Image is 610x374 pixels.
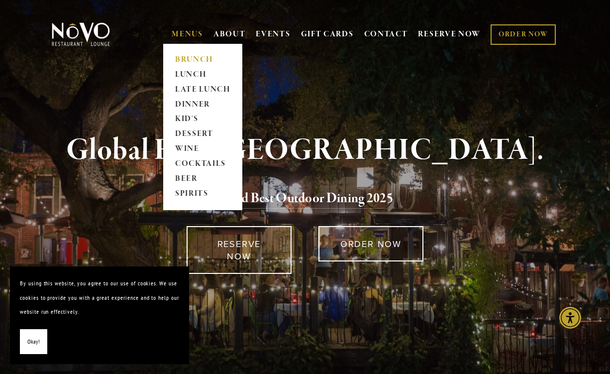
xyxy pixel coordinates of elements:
[172,97,234,112] a: DINNER
[364,25,408,44] a: CONTACT
[418,25,481,44] a: RESERVE NOW
[213,29,246,39] a: ABOUT
[172,127,234,142] a: DESSERT
[20,329,47,355] button: Okay!
[491,24,556,45] a: ORDER NOW
[172,82,234,97] a: LATE LUNCH
[172,142,234,157] a: WINE
[172,67,234,82] a: LUNCH
[172,187,234,202] a: SPIRITS
[50,22,112,47] img: Novo Restaurant &amp; Lounge
[27,335,40,349] span: Okay!
[172,52,234,67] a: BRUNCH
[10,266,189,364] section: Cookie banner
[172,172,234,187] a: BEER
[559,307,581,329] div: Accessibility Menu
[187,226,292,274] a: RESERVE NOW
[217,190,387,209] a: Voted Best Outdoor Dining 202
[172,29,203,39] a: MENUS
[301,25,354,44] a: GIFT CARDS
[172,112,234,127] a: KID'S
[172,157,234,172] a: COCKTAILS
[256,29,290,39] a: EVENTS
[20,276,179,319] p: By using this website, you agree to our use of cookies. We use cookies to provide you with a grea...
[318,226,423,261] a: ORDER NOW
[65,188,545,209] h2: 5
[66,131,543,169] strong: Global Fare. [GEOGRAPHIC_DATA].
